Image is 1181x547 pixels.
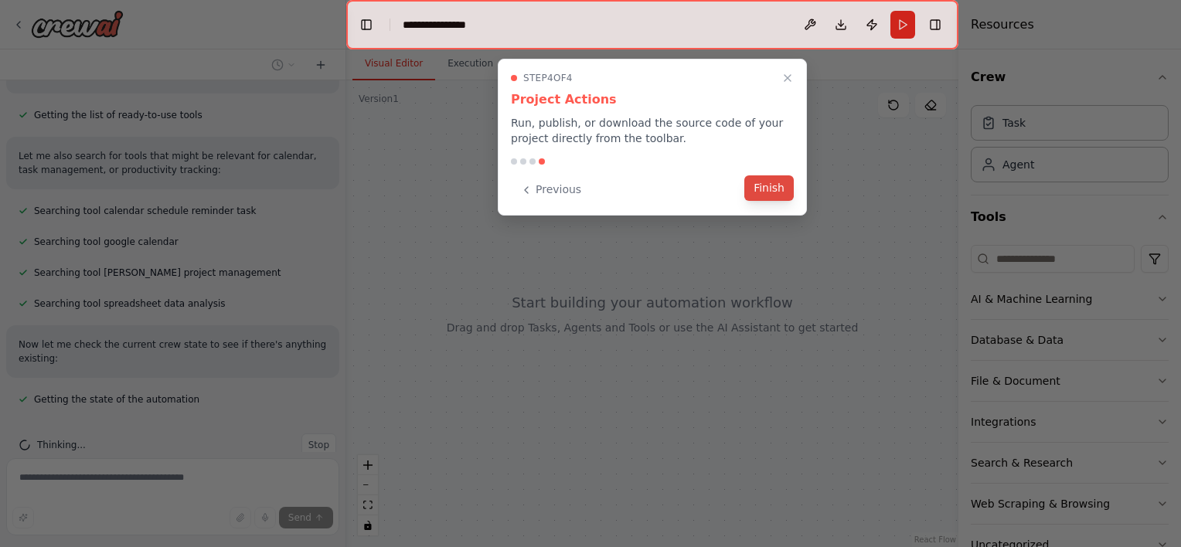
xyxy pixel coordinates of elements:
button: Hide left sidebar [356,14,377,36]
button: Previous [511,177,590,202]
h3: Project Actions [511,90,794,109]
button: Finish [744,175,794,201]
button: Close walkthrough [778,69,797,87]
span: Step 4 of 4 [523,72,573,84]
p: Run, publish, or download the source code of your project directly from the toolbar. [511,115,794,146]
